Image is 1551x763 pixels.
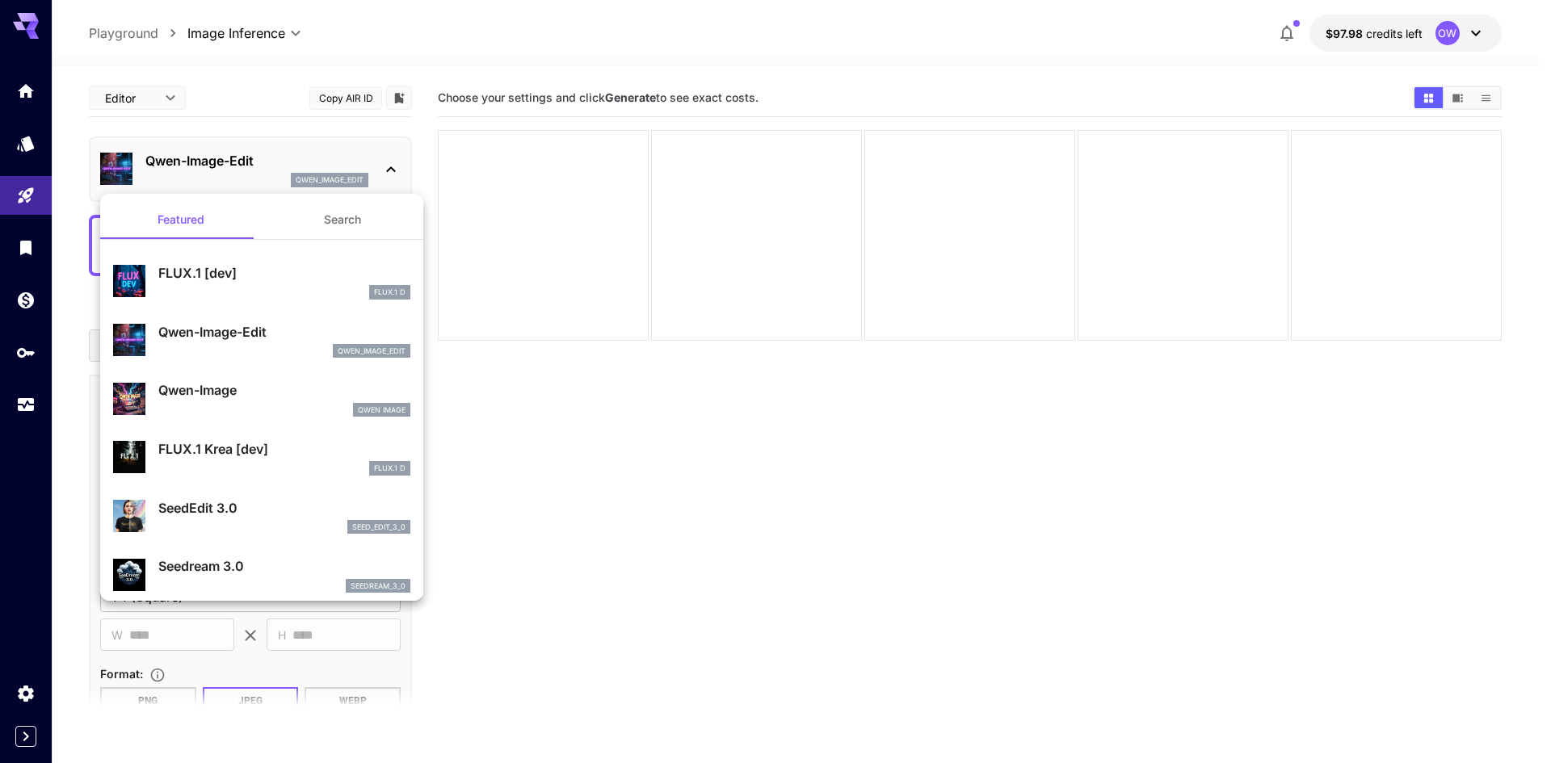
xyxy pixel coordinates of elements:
[352,522,406,533] p: seed_edit_3_0
[158,263,410,283] p: FLUX.1 [dev]
[158,556,410,576] p: Seedream 3.0
[100,200,262,239] button: Featured
[338,346,406,357] p: qwen_image_edit
[158,322,410,342] p: Qwen-Image-Edit
[158,439,410,459] p: FLUX.1 Krea [dev]
[374,287,406,298] p: FLUX.1 D
[113,550,410,599] div: Seedream 3.0seedream_3_0
[358,405,406,416] p: Qwen Image
[113,433,410,482] div: FLUX.1 Krea [dev]FLUX.1 D
[158,498,410,518] p: SeedEdit 3.0
[113,492,410,541] div: SeedEdit 3.0seed_edit_3_0
[262,200,423,239] button: Search
[158,380,410,400] p: Qwen-Image
[113,374,410,423] div: Qwen-ImageQwen Image
[113,316,410,365] div: Qwen-Image-Editqwen_image_edit
[113,257,410,306] div: FLUX.1 [dev]FLUX.1 D
[351,581,406,592] p: seedream_3_0
[374,463,406,474] p: FLUX.1 D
